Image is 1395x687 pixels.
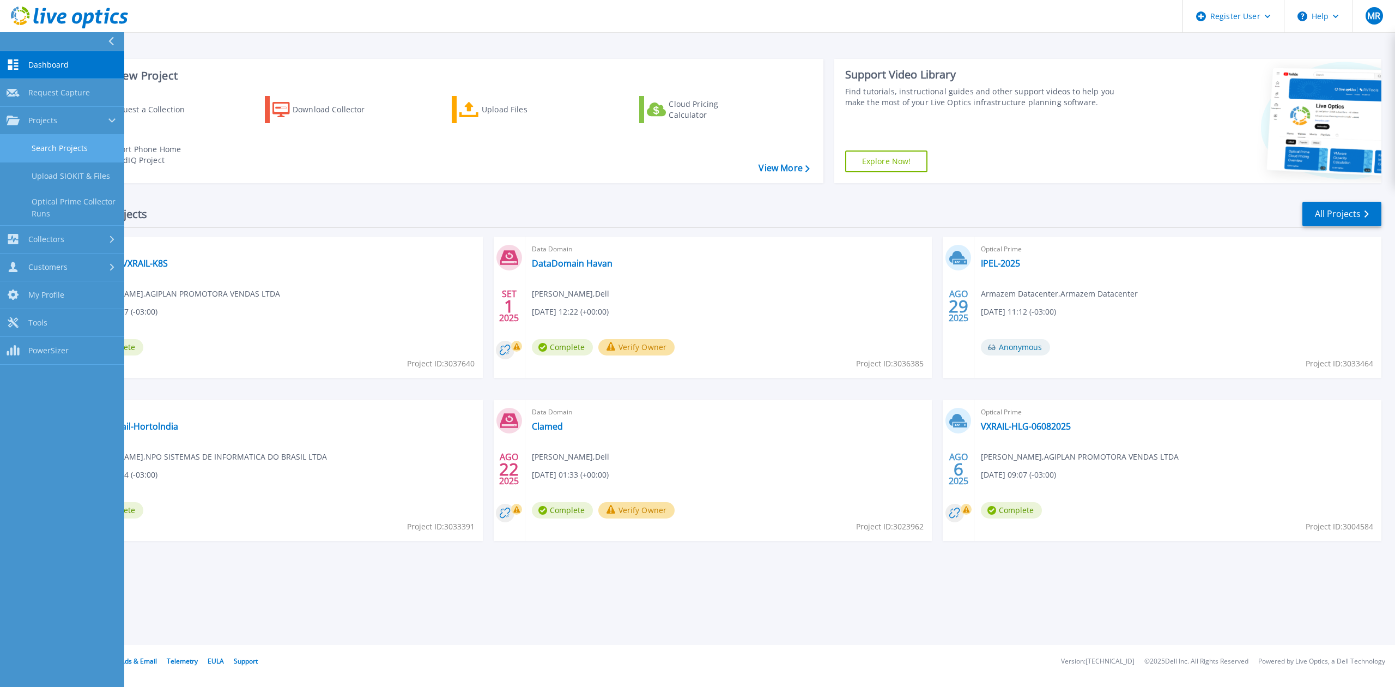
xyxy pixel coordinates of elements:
[1258,658,1385,665] li: Powered by Live Optics, a Dell Technology
[1061,658,1135,665] li: Version: [TECHNICAL_ID]
[532,339,593,355] span: Complete
[1302,202,1381,226] a: All Projects
[28,290,64,300] span: My Profile
[981,406,1375,418] span: Optical Prime
[108,99,196,120] div: Request a Collection
[265,96,386,123] a: Download Collector
[954,465,963,474] span: 6
[407,521,475,533] span: Project ID: 3033391
[28,234,64,244] span: Collectors
[981,243,1375,255] span: Optical Prime
[1306,521,1373,533] span: Project ID: 3004584
[532,306,609,318] span: [DATE] 12:22 (+00:00)
[981,469,1056,481] span: [DATE] 09:07 (-03:00)
[532,451,609,463] span: [PERSON_NAME] , Dell
[845,86,1128,108] div: Find tutorials, instructional guides and other support videos to help you make the most of your L...
[1144,658,1248,665] li: © 2025 Dell Inc. All Rights Reserved
[407,358,475,370] span: Project ID: 3037640
[981,451,1179,463] span: [PERSON_NAME] , AGIPLAN PROMOTORA VENDAS LTDA
[948,286,969,326] div: AGO 2025
[845,68,1128,82] div: Support Video Library
[532,288,609,300] span: [PERSON_NAME] , Dell
[107,144,192,166] div: Import Phone Home CloudIQ Project
[981,502,1042,519] span: Complete
[759,163,809,173] a: View More
[598,502,675,519] button: Verify Owner
[499,465,519,474] span: 22
[532,502,593,519] span: Complete
[948,449,969,489] div: AGO 2025
[28,88,90,98] span: Request Capture
[532,421,563,432] a: Clamed
[482,99,569,120] div: Upload Files
[981,306,1056,318] span: [DATE] 11:12 (-03:00)
[532,406,926,418] span: Data Domain
[669,99,756,120] div: Cloud Pricing Calculator
[1306,358,1373,370] span: Project ID: 3033464
[532,243,926,255] span: Data Domain
[532,258,612,269] a: DataDomain Havan
[82,243,476,255] span: Optical Prime
[28,318,47,328] span: Tools
[208,656,224,666] a: EULA
[499,286,519,326] div: SET 2025
[234,656,258,666] a: Support
[981,421,1071,432] a: VXRAIL-HLG-06082025
[77,70,809,82] h3: Start a New Project
[499,449,519,489] div: AGO 2025
[981,339,1050,355] span: Anonymous
[639,96,761,123] a: Cloud Pricing Calculator
[981,288,1138,300] span: Armazem Datacenter , Armazem Datacenter
[82,421,178,432] a: CNHi-VXRail-Hortolndia
[28,60,69,70] span: Dashboard
[452,96,573,123] a: Upload Files
[82,288,280,300] span: [PERSON_NAME] , AGIPLAN PROMOTORA VENDAS LTDA
[845,150,928,172] a: Explore Now!
[120,656,157,666] a: Ads & Email
[28,262,68,272] span: Customers
[532,469,609,481] span: [DATE] 01:33 (+00:00)
[28,346,69,355] span: PowerSizer
[167,656,198,666] a: Telemetry
[598,339,675,355] button: Verify Owner
[949,302,968,311] span: 29
[28,116,57,125] span: Projects
[293,99,380,120] div: Download Collector
[82,451,327,463] span: [PERSON_NAME] , NPO SISTEMAS DE INFORMATICA DO BRASIL LTDA
[1367,11,1380,20] span: MR
[82,406,476,418] span: Optical Prime
[856,358,924,370] span: Project ID: 3036385
[981,258,1020,269] a: IPEL-2025
[77,96,199,123] a: Request a Collection
[504,302,514,311] span: 1
[856,521,924,533] span: Project ID: 3023962
[82,258,168,269] a: AGIBANK-VXRAIL-K8S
